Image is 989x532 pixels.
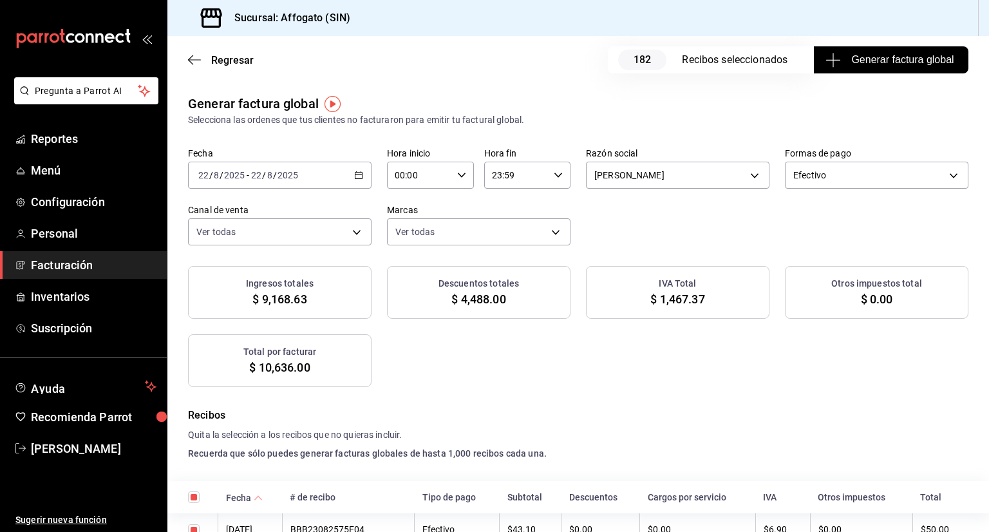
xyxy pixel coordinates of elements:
[188,428,968,442] h4: Quita la selección a los recibos que no quieras incluir.
[810,481,912,513] th: Otros impuestos
[387,205,570,214] label: Marcas
[262,170,266,180] span: /
[31,256,156,274] span: Facturación
[31,193,156,211] span: Configuración
[395,225,435,238] span: Ver todas
[31,379,140,394] span: Ayuda
[912,481,989,513] th: Total
[9,93,158,107] a: Pregunta a Parrot AI
[213,170,220,180] input: --
[31,319,156,337] span: Suscripción
[224,10,350,26] h3: Sucursal: Affogato (SIN)
[831,277,922,290] h3: Otros impuestos total
[415,481,500,513] th: Tipo de pago
[618,50,666,70] span: 182
[226,493,263,503] span: Fecha
[31,162,156,179] span: Menú
[659,277,696,290] h3: IVA Total
[243,345,316,359] h3: Total por facturar
[755,481,810,513] th: IVA
[451,290,505,308] span: $ 4,488.00
[586,162,769,189] div: [PERSON_NAME]
[267,170,273,180] input: --
[31,408,156,426] span: Recomienda Parrot
[188,113,968,127] div: Selecciona las ordenes que tus clientes no facturaron para emitir tu factural global.
[282,481,415,513] th: # de recibo
[277,170,299,180] input: ----
[438,277,519,290] h3: Descuentos totales
[785,149,968,158] label: Formas de pago
[31,225,156,242] span: Personal
[188,447,968,461] h4: Recuerda que sólo puedes generar facturas globales de hasta 1,000 recibos cada una.
[211,54,254,66] span: Regresar
[188,54,254,66] button: Regresar
[188,149,372,158] label: Fecha
[198,170,209,180] input: --
[500,481,561,513] th: Subtotal
[785,162,968,189] div: Efectivo
[814,46,968,73] button: Generar factura global
[273,170,277,180] span: /
[15,513,156,527] span: Sugerir nueva función
[586,149,769,158] label: Razón social
[250,170,262,180] input: --
[561,481,640,513] th: Descuentos
[209,170,213,180] span: /
[249,359,310,376] span: $ 10,636.00
[31,288,156,305] span: Inventarios
[650,290,704,308] span: $ 1,467.37
[682,52,798,68] div: Recibos seleccionados
[14,77,158,104] button: Pregunta a Parrot AI
[188,408,968,423] h4: Recibos
[188,94,319,113] div: Generar factura global
[31,130,156,147] span: Reportes
[188,205,372,214] label: Canal de venta
[861,290,893,308] span: $ 0.00
[31,440,156,457] span: [PERSON_NAME]
[220,170,223,180] span: /
[142,33,152,44] button: open_drawer_menu
[325,96,341,112] img: Tooltip marker
[247,170,249,180] span: -
[223,170,245,180] input: ----
[252,290,306,308] span: $ 9,168.63
[35,84,138,98] span: Pregunta a Parrot AI
[828,52,954,68] span: Generar factura global
[640,481,756,513] th: Cargos por servicio
[246,277,314,290] h3: Ingresos totales
[196,225,236,238] span: Ver todas
[484,149,571,158] label: Hora fin
[387,149,474,158] label: Hora inicio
